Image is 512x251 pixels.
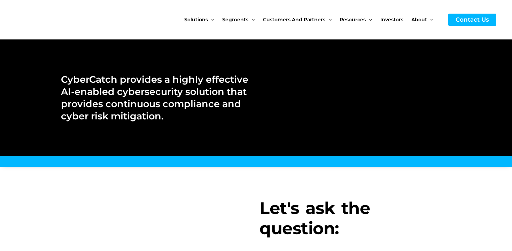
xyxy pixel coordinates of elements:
span: Menu Toggle [208,5,214,34]
span: Menu Toggle [325,5,332,34]
nav: Site Navigation: New Main Menu [184,5,441,34]
span: Menu Toggle [366,5,372,34]
span: Solutions [184,5,208,34]
h3: Let's ask the question: [259,198,451,238]
span: Segments [222,5,248,34]
h2: CyberCatch provides a highly effective AI-enabled cybersecurity solution that provides continuous... [61,73,249,122]
img: CyberCatch [12,5,96,34]
span: Investors [380,5,403,34]
a: Investors [380,5,411,34]
a: Contact Us [448,14,496,26]
span: Menu Toggle [427,5,433,34]
span: Resources [340,5,366,34]
span: Customers and Partners [263,5,325,34]
span: Menu Toggle [248,5,255,34]
span: About [411,5,427,34]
